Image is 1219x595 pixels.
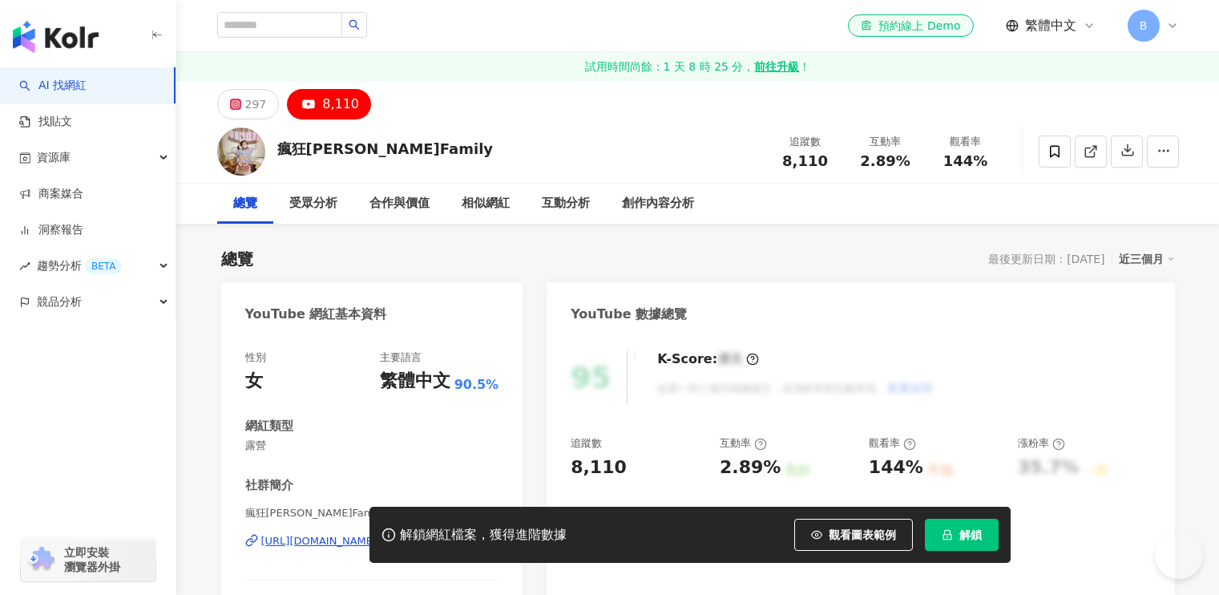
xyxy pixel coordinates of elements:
span: 90.5% [454,376,499,394]
div: 追蹤數 [775,134,836,150]
div: K-Score : [657,350,759,368]
a: chrome extension立即安裝 瀏覽器外掛 [21,538,155,581]
div: YouTube 數據總覽 [571,306,687,323]
a: 預約線上 Demo [848,14,973,37]
span: 2.89% [860,153,910,169]
button: 297 [217,89,280,119]
div: 近三個月 [1119,249,1175,269]
a: searchAI 找網紅 [19,78,87,94]
span: 立即安裝 瀏覽器外掛 [64,545,120,574]
div: 觀看率 [935,134,996,150]
div: 互動率 [855,134,916,150]
span: 8,110 [782,152,828,169]
div: 最後更新日期：[DATE] [988,253,1104,265]
span: 144% [943,153,988,169]
div: 144% [869,455,923,480]
span: B [1140,17,1148,34]
button: 觀看圖表範例 [794,519,913,551]
div: 社群簡介 [245,477,293,494]
img: KOL Avatar [217,127,265,176]
span: 解鎖 [959,528,982,541]
div: 合作與價值 [369,194,430,213]
div: 追蹤數 [571,436,602,451]
span: 趨勢分析 [37,248,122,284]
div: 網紅類型 [245,418,293,435]
img: chrome extension [26,547,57,573]
div: 297 [245,93,267,115]
span: 繁體中文 [1025,17,1076,34]
span: 競品分析 [37,284,82,320]
div: 瘋狂[PERSON_NAME]Family [277,139,494,159]
span: 露營 [245,439,499,453]
div: 觀看率 [869,436,916,451]
button: 解鎖 [925,519,999,551]
div: 總覽 [221,248,253,270]
div: 主要語言 [380,350,422,365]
div: 8,110 [322,93,359,115]
div: 相似網紅 [462,194,510,213]
div: 預約線上 Demo [861,18,960,34]
div: YouTube 網紅基本資料 [245,306,387,323]
span: search [349,19,360,30]
img: logo [13,21,99,53]
div: 性別 [245,350,266,365]
button: 8,110 [287,89,371,119]
a: 商案媒合 [19,186,83,202]
span: rise [19,261,30,272]
div: 2.89% [720,455,781,480]
a: 洞察報告 [19,222,83,238]
a: 找貼文 [19,114,72,130]
div: 互動率 [720,436,767,451]
div: 繁體中文 [380,369,450,394]
span: 觀看圖表範例 [829,528,896,541]
div: 互動分析 [542,194,590,213]
div: 解鎖網紅檔案，獲得進階數據 [400,527,567,544]
div: 受眾分析 [289,194,337,213]
div: 女 [245,369,263,394]
div: 8,110 [571,455,627,480]
div: 漲粉率 [1018,436,1065,451]
div: BETA [85,258,122,274]
strong: 前往升級 [754,59,799,75]
a: 試用時間尚餘：1 天 8 時 25 分，前往升級！ [176,52,1219,81]
span: 資源庫 [37,140,71,176]
div: 創作內容分析 [622,194,694,213]
div: 總覽 [233,194,257,213]
span: lock [942,529,953,540]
